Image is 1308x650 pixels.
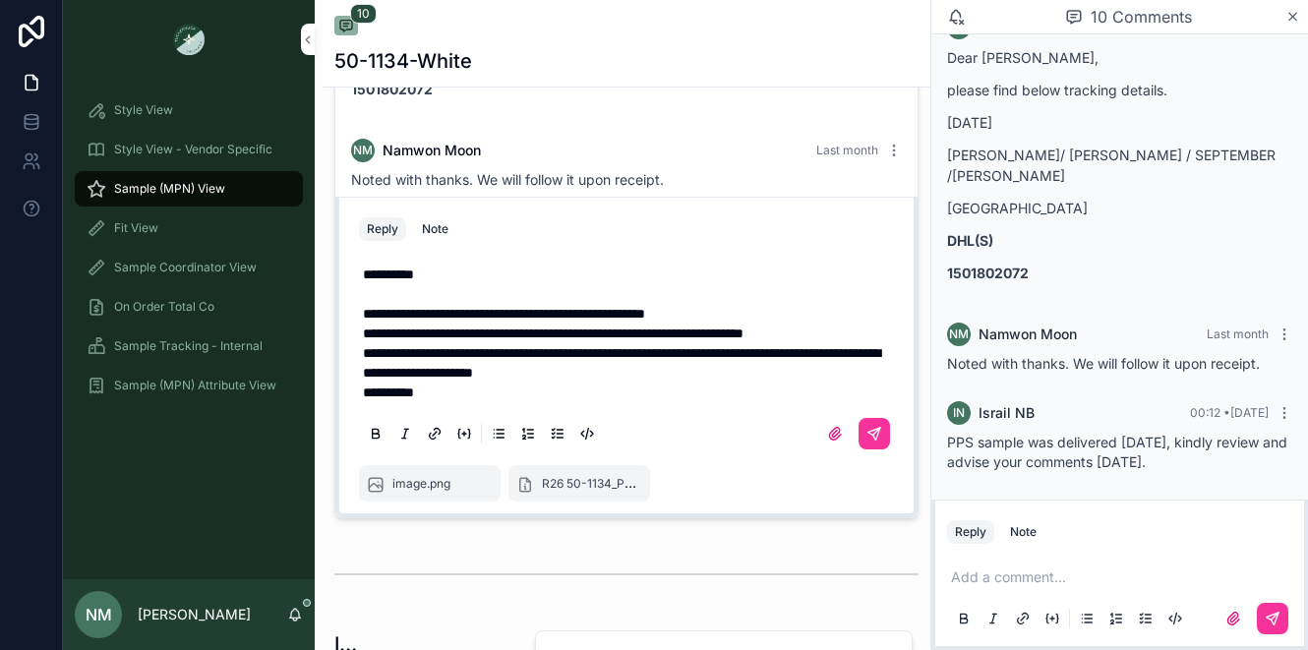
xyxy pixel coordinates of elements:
span: Sample Tracking - Internal [114,338,263,354]
button: 10 [334,16,358,39]
div: Note [1010,524,1037,540]
span: Namwon Moon [979,325,1077,344]
span: Last month [1207,326,1269,341]
h1: 50-1134-White [334,47,472,75]
span: 10 Comments [1091,5,1192,29]
a: On Order Total Co [75,289,303,325]
span: 00:12 • [DATE] [1190,405,1269,420]
a: Fit View [75,210,303,246]
span: Noted with thanks. We will follow it upon receipt. [947,355,1260,372]
span: Last month [816,143,878,157]
a: Sample (MPN) View [75,171,303,207]
button: Note [414,217,456,241]
div: scrollable content [63,79,315,429]
p: Dear [PERSON_NAME], [947,47,1292,68]
strong: 1501802072 [947,265,1029,281]
span: Fit View [114,220,158,236]
p: [GEOGRAPHIC_DATA] [947,198,1292,218]
span: Style View [114,102,173,118]
span: NM [353,143,373,158]
p: please find below tracking details. [947,80,1292,100]
span: Israil NB [979,403,1035,423]
p: [PERSON_NAME] [138,605,251,624]
button: Note [1002,520,1044,544]
span: NM [86,603,112,626]
span: Namwon Moon [383,141,481,160]
strong: DHL(S) [947,232,993,249]
a: Sample Coordinator View [75,250,303,285]
span: Sample (MPN) Attribute View [114,378,276,393]
p: [DATE] [947,112,1292,133]
span: Noted with thanks. We will follow it upon receipt. [351,171,664,188]
span: PPS sample was delivered [DATE], kindly review and advise your comments [DATE]. [947,434,1287,470]
div: Note [422,221,448,237]
span: IN [953,405,965,421]
span: On Order Total Co [114,299,214,315]
span: 10 [350,4,377,24]
span: Style View - Vendor Specific [114,142,272,157]
span: NM [949,326,969,342]
a: Sample Tracking - Internal [75,328,303,364]
a: Style View - Vendor Specific [75,132,303,167]
a: Sample (MPN) Attribute View [75,368,303,403]
button: Reply [947,520,994,544]
span: R26 50-1134_PEASANT TOP W EYELET INSET_NATH_PPS App_[DATE].xlsx [542,474,956,491]
button: Reply [359,217,406,241]
span: Sample Coordinator View [114,260,257,275]
img: App logo [173,24,205,55]
span: Sample (MPN) View [114,181,225,197]
span: image.png [392,476,450,491]
a: Style View [75,92,303,128]
strong: 1501802072 [351,81,433,97]
p: [PERSON_NAME]/ [PERSON_NAME] / SEPTEMBER /[PERSON_NAME] [947,145,1292,186]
